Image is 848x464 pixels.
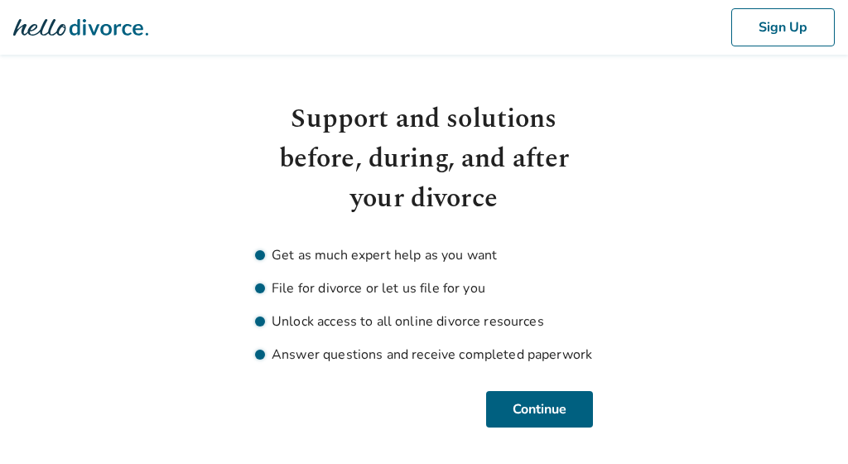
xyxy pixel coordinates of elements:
[255,312,593,331] li: Unlock access to all online divorce resources
[255,99,593,219] h1: Support and solutions before, during, and after your divorce
[731,8,835,46] button: Sign Up
[255,245,593,265] li: Get as much expert help as you want
[255,278,593,298] li: File for divorce or let us file for you
[255,345,593,365] li: Answer questions and receive completed paperwork
[486,391,593,428] button: Continue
